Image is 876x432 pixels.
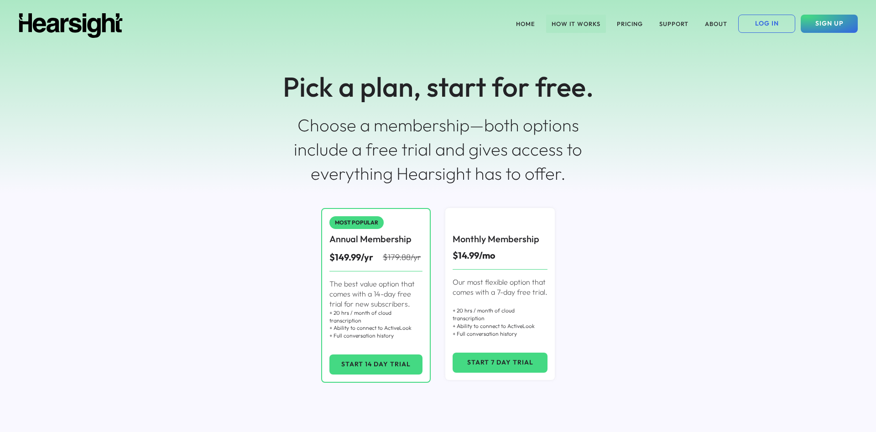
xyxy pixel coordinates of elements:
[699,15,733,33] button: ABOUT
[453,353,547,373] button: START 7 DAY TRIAL
[329,251,383,264] div: $149.99/yr
[611,15,648,33] button: PRICING
[453,277,547,297] div: Our most flexible option that comes with a 7-day free trial.
[329,354,422,375] button: START 14 DAY TRIAL
[335,220,378,225] div: MOST POPULAR
[801,15,858,33] button: SIGN UP
[290,113,586,186] div: Choose a membership—both options include a free trial and gives access to everything Hearsight ha...
[329,279,422,309] div: The best value option that comes with a 14-day free trial for new subscribers.
[453,307,547,338] div: + 20 hrs / month of cloud transcription + Ability to connect to ActiveLook + Full conversation hi...
[453,233,539,245] div: Monthly Membership
[383,252,421,262] s: $179.88/yr
[18,13,123,38] img: Hearsight logo
[546,15,606,33] button: HOW IT WORKS
[283,68,594,106] div: Pick a plan, start for free.
[329,233,412,245] div: Annual Membership
[654,15,694,33] button: SUPPORT
[511,15,541,33] button: HOME
[329,309,422,340] div: + 20 hrs / month of cloud transcription + Ability to connect to ActiveLook + Full conversation hi...
[738,15,795,33] button: LOG IN
[453,249,495,262] div: $14.99/mo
